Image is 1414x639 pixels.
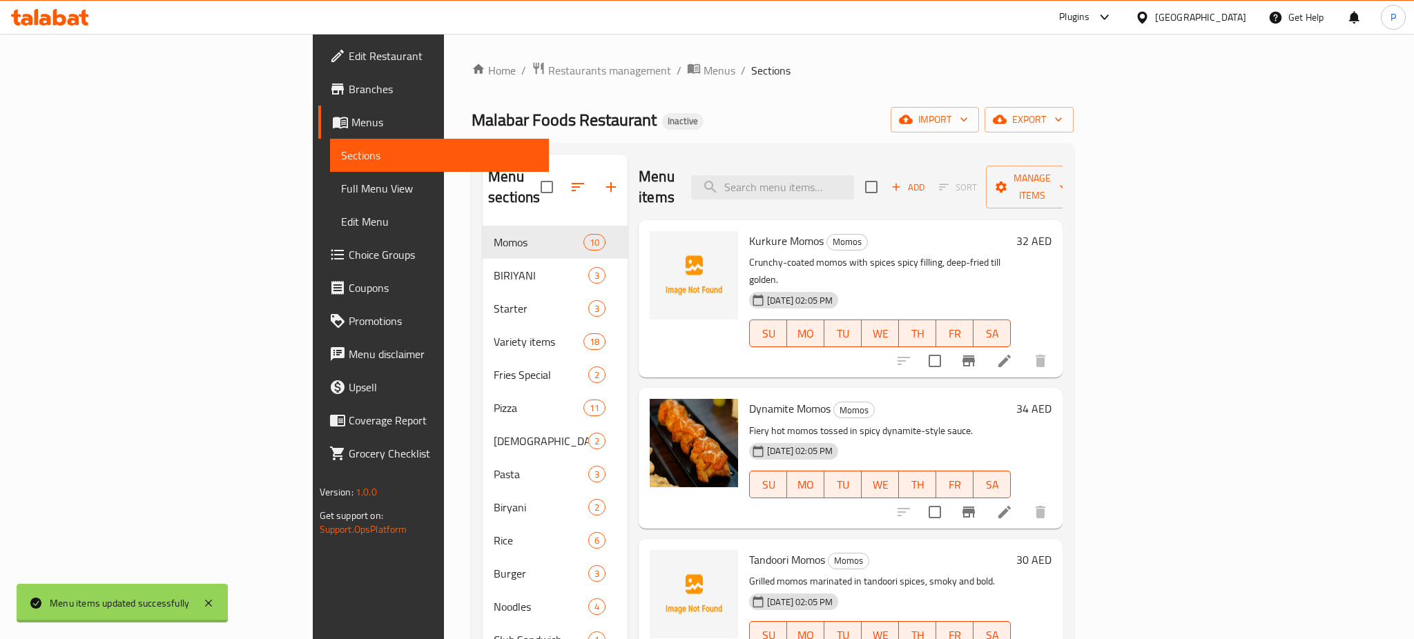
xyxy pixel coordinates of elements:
[494,234,583,250] div: Momos
[351,114,538,130] span: Menus
[749,549,825,570] span: Tandoori Momos
[320,520,407,538] a: Support.OpsPlatform
[677,62,681,79] li: /
[318,238,549,271] a: Choice Groups
[952,344,985,377] button: Branch-specific-item
[899,319,936,347] button: TH
[341,213,538,230] span: Edit Menu
[986,166,1078,208] button: Manage items
[974,471,1011,498] button: SA
[997,170,1067,204] span: Manage items
[584,402,605,415] span: 11
[891,107,979,132] button: import
[483,590,628,623] div: Noodles4
[741,62,746,79] li: /
[902,111,968,128] span: import
[762,596,838,609] span: [DATE] 02:05 PM
[318,437,549,470] a: Grocery Checklist
[687,61,735,79] a: Menus
[356,483,377,501] span: 1.0.0
[749,573,1011,590] p: Grilled momos marinated in tandoori spices, smoky and bold.
[349,445,538,462] span: Grocery Checklist
[996,111,1063,128] span: export
[942,475,968,495] span: FR
[330,205,549,238] a: Edit Menu
[494,400,583,416] div: Pizza
[749,254,1011,288] p: Crunchy-coated momos with spices spicy filling, deep-fried till golden.
[532,61,671,79] a: Restaurants management
[50,596,189,611] div: Menu items updated successfully
[857,173,886,201] span: Select section
[904,324,931,344] span: TH
[483,358,628,391] div: Fries Special2
[472,61,1074,79] nav: breadcrumb
[318,39,549,72] a: Edit Restaurant
[588,466,606,482] div: items
[1391,10,1396,25] span: P
[1016,550,1052,569] h6: 30 AED
[483,524,628,557] div: Rice6
[320,507,383,524] span: Get support on:
[749,319,787,347] button: SU
[824,471,862,498] button: TU
[483,325,628,358] div: Variety items18
[588,598,606,615] div: items
[330,139,549,172] a: Sections
[318,106,549,139] a: Menus
[494,433,588,449] span: [DEMOGRAPHIC_DATA]
[483,259,628,292] div: BIRIYANI3
[588,267,606,284] div: items
[494,499,588,515] span: Biryani
[904,475,931,495] span: TH
[494,433,588,449] div: Indian
[762,294,838,307] span: [DATE] 02:05 PM
[920,498,949,527] span: Select to update
[889,179,927,195] span: Add
[494,565,588,582] span: Burger
[494,300,588,317] span: Starter
[1024,495,1057,529] button: delete
[930,177,986,198] span: Select section first
[749,230,824,251] span: Kurkure Momos
[318,304,549,337] a: Promotions
[594,170,628,204] button: Add section
[662,115,704,127] span: Inactive
[979,324,1005,344] span: SA
[320,483,353,501] span: Version:
[793,475,819,495] span: MO
[867,475,893,495] span: WE
[833,402,875,418] div: Momos
[589,534,605,547] span: 6
[330,172,549,205] a: Full Menu View
[830,475,856,495] span: TU
[827,234,867,250] span: Momos
[588,532,606,549] div: items
[755,324,782,344] span: SU
[494,466,588,482] span: Pasta
[349,412,538,429] span: Coverage Report
[561,170,594,204] span: Sort sections
[824,319,862,347] button: TU
[483,391,628,424] div: Pizza11
[494,598,588,615] span: Noodles
[589,435,605,448] span: 2
[1155,10,1246,25] div: [GEOGRAPHIC_DATA]
[1016,399,1052,418] h6: 34 AED
[472,104,657,135] span: Malabar Foods Restaurant
[691,175,854,199] input: search
[588,366,606,383] div: items
[588,300,606,317] div: items
[494,267,588,284] div: BIRIYANI
[886,177,930,198] span: Add item
[650,399,738,487] img: Dynamite Momos
[974,319,1011,347] button: SA
[862,319,899,347] button: WE
[985,107,1074,132] button: export
[942,324,968,344] span: FR
[639,166,675,208] h2: Menu items
[349,313,538,329] span: Promotions
[886,177,930,198] button: Add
